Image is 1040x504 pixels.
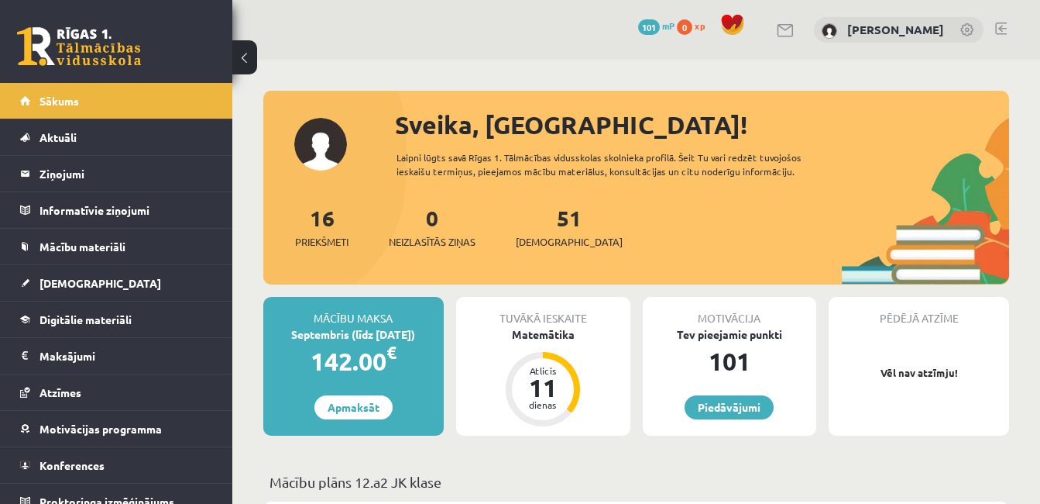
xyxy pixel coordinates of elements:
[516,204,623,250] a: 51[DEMOGRAPHIC_DATA]
[643,326,817,343] div: Tev pieejamie punkti
[20,265,213,301] a: [DEMOGRAPHIC_DATA]
[39,276,161,290] span: [DEMOGRAPHIC_DATA]
[39,385,81,399] span: Atzīmes
[263,297,444,326] div: Mācību maksa
[39,338,213,374] legend: Maksājumi
[638,19,674,32] a: 101 mP
[39,130,77,144] span: Aktuāli
[20,156,213,192] a: Ziņojumi
[39,422,162,436] span: Motivācijas programma
[643,343,817,380] div: 101
[386,341,396,364] span: €
[662,19,674,32] span: mP
[685,395,774,419] a: Piedāvājumi
[295,204,348,250] a: 16Priekšmeti
[695,19,705,32] span: xp
[396,150,844,178] div: Laipni lūgts savā Rīgas 1. Tālmācības vidusskolas skolnieka profilā. Šeit Tu vari redzēt tuvojošo...
[395,106,1009,143] div: Sveika, [GEOGRAPHIC_DATA]!
[295,234,348,250] span: Priekšmeti
[39,192,213,228] legend: Informatīvie ziņojumi
[314,395,393,419] a: Apmaksāt
[20,447,213,483] a: Konferences
[520,375,566,400] div: 11
[677,19,712,32] a: 0 xp
[263,326,444,343] div: Septembris (līdz [DATE])
[829,297,1009,326] div: Pēdējā atzīme
[39,312,132,326] span: Digitālie materiāli
[643,297,817,326] div: Motivācija
[39,94,79,108] span: Sākums
[39,156,213,192] legend: Ziņojumi
[20,119,213,155] a: Aktuāli
[269,471,1003,492] p: Mācību plāns 12.a2 JK klase
[847,22,944,37] a: [PERSON_NAME]
[520,366,566,375] div: Atlicis
[456,326,630,343] div: Matemātika
[389,204,475,250] a: 0Neizlasītās ziņas
[20,411,213,447] a: Motivācijas programma
[39,458,105,472] span: Konferences
[20,83,213,119] a: Sākums
[456,297,630,326] div: Tuvākā ieskaite
[20,192,213,228] a: Informatīvie ziņojumi
[516,234,623,250] span: [DEMOGRAPHIC_DATA]
[638,19,660,35] span: 101
[520,400,566,409] div: dienas
[20,229,213,264] a: Mācību materiāli
[39,240,125,254] span: Mācību materiāli
[263,343,444,380] div: 142.00
[20,338,213,374] a: Maksājumi
[20,302,213,337] a: Digitālie materiāli
[389,234,475,250] span: Neizlasītās ziņas
[456,326,630,429] a: Matemātika Atlicis 11 dienas
[677,19,692,35] span: 0
[822,23,837,39] img: Sintija Zemīte
[17,27,141,66] a: Rīgas 1. Tālmācības vidusskola
[20,375,213,410] a: Atzīmes
[836,365,1001,381] p: Vēl nav atzīmju!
